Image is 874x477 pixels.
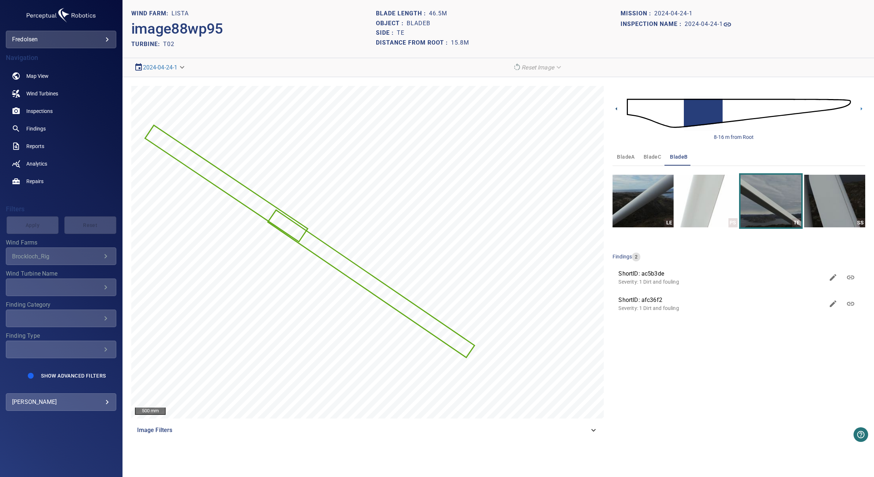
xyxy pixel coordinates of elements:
[12,34,110,45] div: fredolsen
[6,205,116,213] h4: Filters
[137,426,589,435] span: Image Filters
[617,152,634,162] span: bladeA
[376,10,429,17] h1: Blade length :
[376,39,451,46] h1: Distance from root :
[26,160,47,167] span: Analytics
[6,333,116,339] label: Finding Type
[6,54,116,61] h4: Navigation
[451,39,469,46] h1: 15.8m
[804,175,865,227] a: SS
[376,20,407,27] h1: Object :
[618,304,824,312] p: Severity: 1 Dirt and fouling
[397,30,404,37] h1: TE
[6,85,116,102] a: windturbines noActive
[618,296,824,304] span: ShortID: afc36f2
[26,72,49,80] span: Map View
[12,253,101,260] div: Brockloch_Rig
[131,421,604,439] div: Image Filters
[627,86,851,140] img: d
[376,30,397,37] h1: Side :
[670,152,687,162] span: bladeB
[6,341,116,358] div: Finding Type
[6,310,116,327] div: Finding Category
[26,125,46,132] span: Findings
[613,254,632,260] span: findings
[6,102,116,120] a: inspections noActive
[6,271,116,277] label: Wind Turbine Name
[618,278,824,285] p: Severity: 1 Dirt and fouling
[6,240,116,246] label: Wind Farms
[677,175,738,227] a: PS
[613,175,674,227] a: LE
[131,10,172,17] h1: WIND FARM:
[618,269,824,278] span: ShortID: ac5b3de
[26,178,44,185] span: Repairs
[131,61,189,74] div: 2024-04-24-1
[685,20,732,29] a: 2024-04-24-1
[714,133,754,141] div: 8-16 m from Root
[6,279,116,296] div: Wind Turbine Name
[741,175,802,227] a: TE
[131,41,163,48] h2: TURBINE:
[12,396,110,408] div: [PERSON_NAME]
[644,152,661,162] span: bladeC
[664,218,674,227] div: LE
[521,64,554,71] em: Reset Image
[6,120,116,137] a: findings noActive
[407,20,430,27] h1: bladeB
[26,107,53,115] span: Inspections
[6,67,116,85] a: map noActive
[792,218,801,227] div: TE
[685,21,723,28] h1: 2024-04-24-1
[37,370,110,382] button: Show Advanced Filters
[131,20,223,38] h2: image88wp95
[6,302,116,308] label: Finding Category
[6,173,116,190] a: repairs noActive
[6,155,116,173] a: analytics noActive
[163,41,174,48] h2: T02
[632,254,640,261] span: 2
[621,10,654,17] h1: Mission :
[728,218,738,227] div: PS
[6,137,116,155] a: reports noActive
[429,10,447,17] h1: 46.5m
[621,21,685,28] h1: Inspection name :
[25,6,98,25] img: fredolsen-logo
[6,31,116,48] div: fredolsen
[143,64,178,71] a: 2024-04-24-1
[26,90,58,97] span: Wind Turbines
[26,143,44,150] span: Reports
[6,247,116,265] div: Wind Farms
[510,61,566,74] div: Reset Image
[41,373,106,379] span: Show Advanced Filters
[172,10,189,17] h1: Lista
[856,218,865,227] div: SS
[654,10,693,17] h1: 2024-04-24-1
